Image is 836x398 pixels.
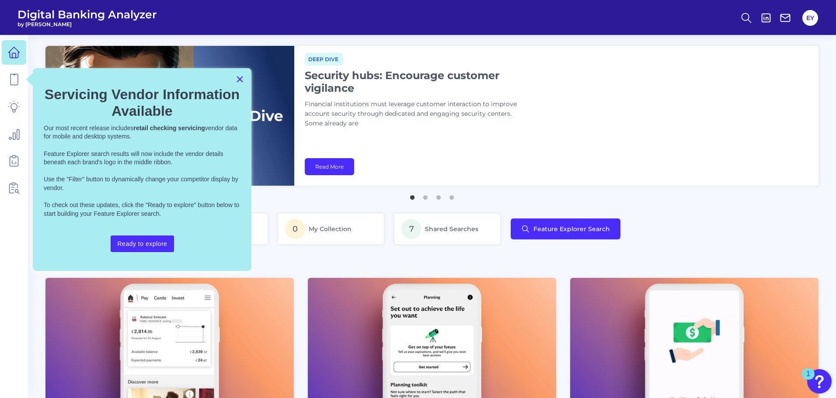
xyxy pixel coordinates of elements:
p: To check out these updates, click the "Ready to explore" button below to start building your Feat... [44,201,240,218]
span: Feature Explorer Search [533,225,610,232]
button: 2 [421,191,430,200]
button: 3 [434,191,443,200]
span: Deep dive [305,53,343,66]
button: Open Resource Center, 1 new notification [807,369,832,394]
p: Use the "Filter" button to dynamically change your competitor display by vendor. [44,175,240,192]
span: Shared Searches [425,225,478,233]
strong: retail checking servicing [133,125,205,132]
div: 1 [806,374,810,385]
span: by [PERSON_NAME] [17,21,157,28]
button: 4 [447,191,456,200]
p: Feature Explorer search results will now include the vendor details beneath each brand's logo in ... [44,150,240,167]
span: My Collection [309,225,352,233]
button: 1 [408,191,417,200]
button: Ready to explore [111,235,174,252]
img: bannerImg [45,46,294,186]
span: Digital Banking Analyzer [17,8,157,21]
span: 0 [285,219,305,239]
button: EY [802,10,818,26]
p: Financial institutions must leverage customer interaction to improve account security through ded... [305,100,523,128]
a: Read More [305,158,354,175]
span: 7 [401,219,421,239]
h1: Security hubs: Encourage customer vigilance [305,69,523,94]
span: Our most recent release includes [44,125,133,132]
button: Close [236,72,244,86]
h2: Servicing Vendor Information Available [44,86,240,120]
